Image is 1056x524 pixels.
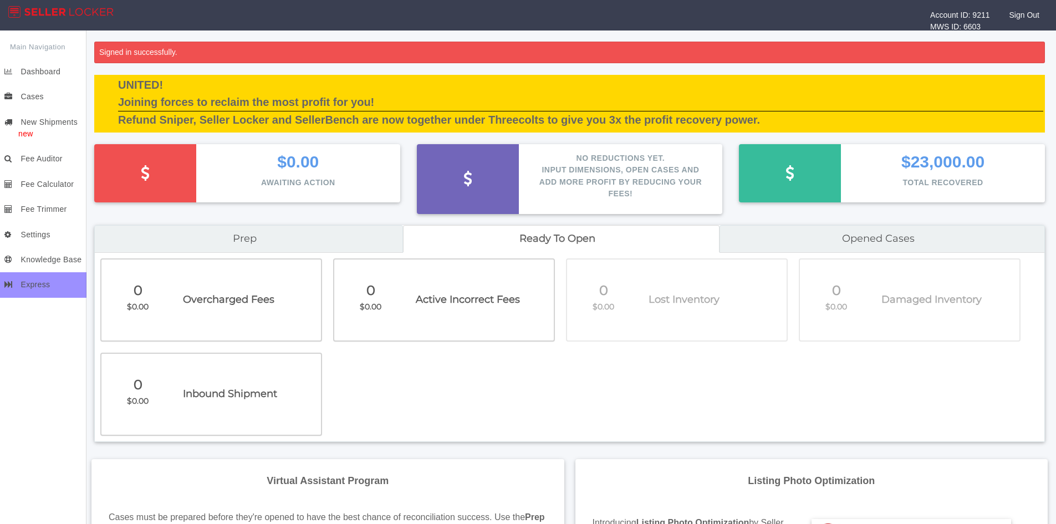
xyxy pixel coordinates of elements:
[2,272,86,297] a: Express
[134,377,142,393] span: 0
[2,146,86,171] a: Fee Auditor
[21,280,50,289] span: Express
[2,197,86,222] a: Fee Trimmer
[343,301,399,313] p: $0.00
[2,84,86,109] a: Cases
[930,9,989,21] div: Account ID: 9211
[519,231,595,247] span: Ready to open
[832,282,841,298] span: 0
[842,231,915,247] span: Opened cases
[109,465,547,497] div: Virtual Assistant Program
[2,110,86,147] a: New Shipmentsnew
[560,258,793,342] a: 0 $0.00 Lost Inventory
[110,395,166,407] p: $0.00
[2,172,86,197] a: Fee Calculator
[21,230,50,239] span: Settings
[95,258,328,342] a: 0 $0.00 Overcharged Fees
[21,92,43,101] span: Cases
[858,177,1028,189] p: Total Recovered
[134,282,142,298] span: 0
[21,118,78,126] span: New Shipments
[930,21,989,33] div: MWS ID: 6603
[416,293,520,306] span: Active Incorrect Fees
[99,48,177,57] span: Signed in successfully.
[328,258,560,342] a: 0 $0.00 Active Incorrect Fees
[233,231,257,247] span: Prep
[183,293,274,306] span: Overcharged Fees
[2,222,86,247] a: Settings
[21,255,81,264] span: Knowledge Base
[535,152,706,200] p: No Reductions Yet. Input dimensions, Open cases and add more profit by reducing your fees!
[4,129,33,138] span: new
[21,205,67,213] span: Fee Trimmer
[8,6,114,18] img: App Logo
[858,152,1028,171] p: $23,000.00
[793,258,1026,342] a: 0 $0.00 Damaged Inventory
[94,75,1045,133] div: UNITED! Joining forces to reclaim the most profit for you! Refund Sniper, Seller Locker and Selle...
[2,59,86,84] a: Dashboard
[649,293,720,306] span: Lost Inventory
[110,301,166,313] p: $0.00
[183,388,277,400] span: Inbound Shipment
[21,67,60,76] span: Dashboard
[366,282,375,298] span: 0
[2,247,86,272] a: Knowledge Base
[593,465,1031,497] div: Listing Photo Optimization
[21,180,74,189] span: Fee Calculator
[213,177,384,189] p: Awaiting Action
[881,293,982,306] span: Damaged Inventory
[808,301,865,313] p: $0.00
[575,301,632,313] p: $0.00
[95,353,328,436] a: 0 $0.00 Inbound Shipment
[21,154,62,163] span: Fee Auditor
[599,282,608,298] span: 0
[213,152,384,171] p: $0.00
